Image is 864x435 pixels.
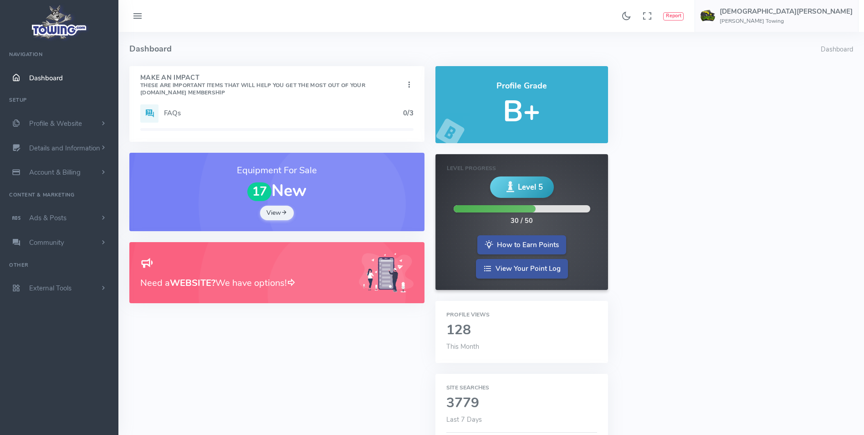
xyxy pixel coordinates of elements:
span: Ads & Posts [29,213,66,223]
h4: Profile Grade [446,82,597,91]
h6: Level Progress [447,166,597,171]
h5: FAQs [164,109,403,117]
span: Dashboard [29,73,63,83]
b: WEBSITE? [170,277,215,289]
h2: 128 [446,323,597,338]
img: logo [29,3,90,41]
span: This Month [446,342,479,351]
span: Community [29,238,64,247]
div: 30 / 50 [511,216,533,226]
span: Last 7 Days [446,415,482,424]
h2: 3779 [446,396,597,411]
h6: Profile Views [446,312,597,318]
h3: Need a We have options! [140,276,348,290]
a: View Your Point Log [476,259,568,279]
a: View [260,206,294,220]
h4: Make An Impact [140,74,404,96]
span: Account & Billing [29,168,81,177]
h4: Dashboard [129,32,821,66]
span: 17 [247,182,272,201]
img: Generic placeholder image [359,253,414,293]
h6: Site Searches [446,385,597,391]
span: Level 5 [518,181,543,193]
h6: [PERSON_NAME] Towing [720,18,853,24]
h5: [DEMOGRAPHIC_DATA][PERSON_NAME] [720,8,853,15]
h3: Equipment For Sale [140,164,414,177]
h5: 0/3 [403,109,414,117]
span: External Tools [29,284,72,293]
span: Profile & Website [29,119,82,128]
span: Details and Information [29,144,100,153]
h1: New [140,182,414,201]
h5: B+ [446,95,597,128]
img: user-image [700,9,715,23]
a: How to Earn Points [477,235,566,255]
small: These are important items that will help you get the most out of your [DOMAIN_NAME] Membership [140,82,365,96]
li: Dashboard [821,45,853,55]
button: Report [663,12,684,21]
